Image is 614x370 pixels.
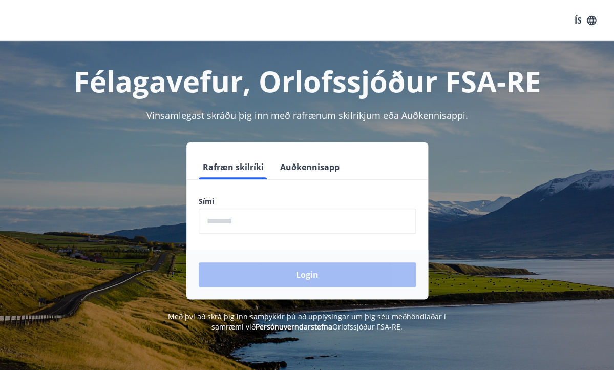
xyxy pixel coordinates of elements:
[199,196,416,207] label: Sími
[12,61,602,100] h1: Félagavefur, Orlofssjóður FSA-RE
[569,11,602,30] button: ÍS
[256,322,332,332] a: Persónuverndarstefna
[168,312,446,332] span: Með því að skrá þig inn samþykkir þú að upplýsingar um þig séu meðhöndlaðar í samræmi við Orlofss...
[199,155,268,179] button: Rafræn skilríki
[276,155,344,179] button: Auðkennisapp
[146,109,468,121] span: Vinsamlegast skráðu þig inn með rafrænum skilríkjum eða Auðkennisappi.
